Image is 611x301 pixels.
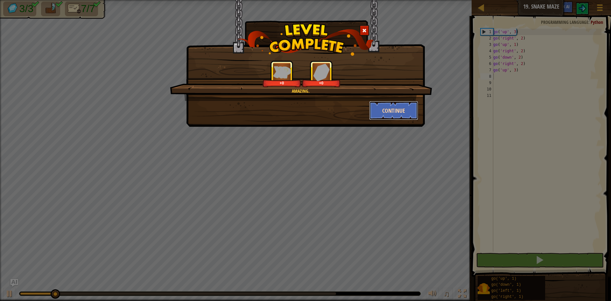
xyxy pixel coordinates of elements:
[313,63,330,81] img: reward_icon_gems.png
[200,88,401,94] div: Amazing.
[303,81,339,85] div: +0
[264,81,300,85] div: +0
[369,101,418,120] button: Continue
[237,24,374,56] img: level_complete.png
[273,66,291,78] img: reward_icon_xp.png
